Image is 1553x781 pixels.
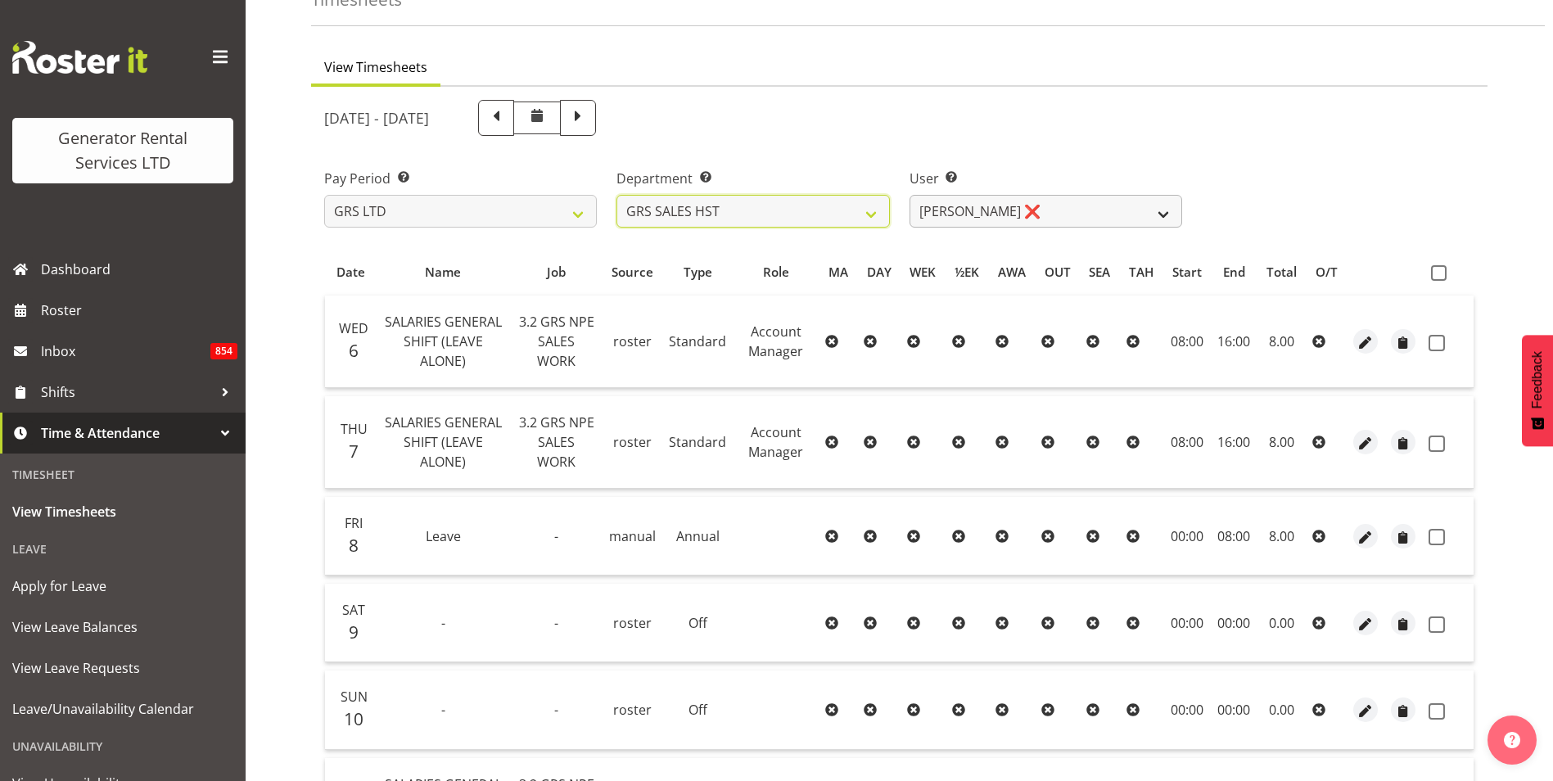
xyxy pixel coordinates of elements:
[1522,335,1553,446] button: Feedback - Show survey
[4,688,242,729] a: Leave/Unavailability Calendar
[662,296,733,388] td: Standard
[210,343,237,359] span: 854
[342,601,365,619] span: Sat
[12,41,147,74] img: Rosterit website logo
[867,263,892,282] span: DAY
[12,499,233,524] span: View Timesheets
[748,423,803,461] span: Account Manager
[1504,732,1520,748] img: help-xxl-2.png
[554,701,558,719] span: -
[1129,263,1153,282] span: TAH
[349,621,359,643] span: 9
[324,57,427,77] span: View Timesheets
[1257,670,1306,749] td: 0.00
[12,656,233,680] span: View Leave Requests
[12,697,233,721] span: Leave/Unavailability Calendar
[613,332,652,350] span: roster
[336,263,365,282] span: Date
[324,169,597,188] label: Pay Period
[1211,396,1257,489] td: 16:00
[1045,263,1071,282] span: OUT
[41,421,213,445] span: Time & Attendance
[1163,396,1212,489] td: 08:00
[1211,296,1257,388] td: 16:00
[41,380,213,404] span: Shifts
[4,458,242,491] div: Timesheet
[344,707,363,730] span: 10
[4,607,242,648] a: View Leave Balances
[1089,263,1110,282] span: SEA
[955,263,979,282] span: ½EK
[609,527,656,545] span: manual
[1211,497,1257,576] td: 08:00
[910,169,1182,188] label: User
[662,396,733,489] td: Standard
[1163,670,1212,749] td: 00:00
[613,701,652,719] span: roster
[1257,584,1306,662] td: 0.00
[684,263,712,282] span: Type
[341,688,368,706] span: Sun
[613,614,652,632] span: roster
[385,313,502,370] span: SALARIES GENERAL SHIFT (LEAVE ALONE)
[1257,497,1306,576] td: 8.00
[4,532,242,566] div: Leave
[1257,396,1306,489] td: 8.00
[341,420,368,438] span: Thu
[41,298,237,323] span: Roster
[1316,263,1338,282] span: O/T
[339,319,368,337] span: Wed
[547,263,566,282] span: Job
[662,584,733,662] td: Off
[1163,497,1212,576] td: 00:00
[1163,584,1212,662] td: 00:00
[324,109,429,127] h5: [DATE] - [DATE]
[554,614,558,632] span: -
[519,413,594,471] span: 3.2 GRS NPE SALES WORK
[1211,670,1257,749] td: 00:00
[426,527,461,545] span: Leave
[662,497,733,576] td: Annual
[1223,263,1245,282] span: End
[345,514,363,532] span: Fri
[385,413,502,471] span: SALARIES GENERAL SHIFT (LEAVE ALONE)
[616,169,889,188] label: Department
[441,614,445,632] span: -
[12,574,233,598] span: Apply for Leave
[519,313,594,370] span: 3.2 GRS NPE SALES WORK
[425,263,461,282] span: Name
[349,534,359,557] span: 8
[763,263,789,282] span: Role
[4,648,242,688] a: View Leave Requests
[828,263,848,282] span: MA
[1266,263,1297,282] span: Total
[612,263,653,282] span: Source
[554,527,558,545] span: -
[41,339,210,363] span: Inbox
[29,126,217,175] div: Generator Rental Services LTD
[1530,351,1545,409] span: Feedback
[4,491,242,532] a: View Timesheets
[1172,263,1202,282] span: Start
[998,263,1026,282] span: AWA
[910,263,936,282] span: WEK
[4,729,242,763] div: Unavailability
[349,339,359,362] span: 6
[1163,296,1212,388] td: 08:00
[1257,296,1306,388] td: 8.00
[349,440,359,463] span: 7
[41,257,237,282] span: Dashboard
[4,566,242,607] a: Apply for Leave
[1211,584,1257,662] td: 00:00
[12,615,233,639] span: View Leave Balances
[613,433,652,451] span: roster
[662,670,733,749] td: Off
[748,323,803,360] span: Account Manager
[441,701,445,719] span: -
